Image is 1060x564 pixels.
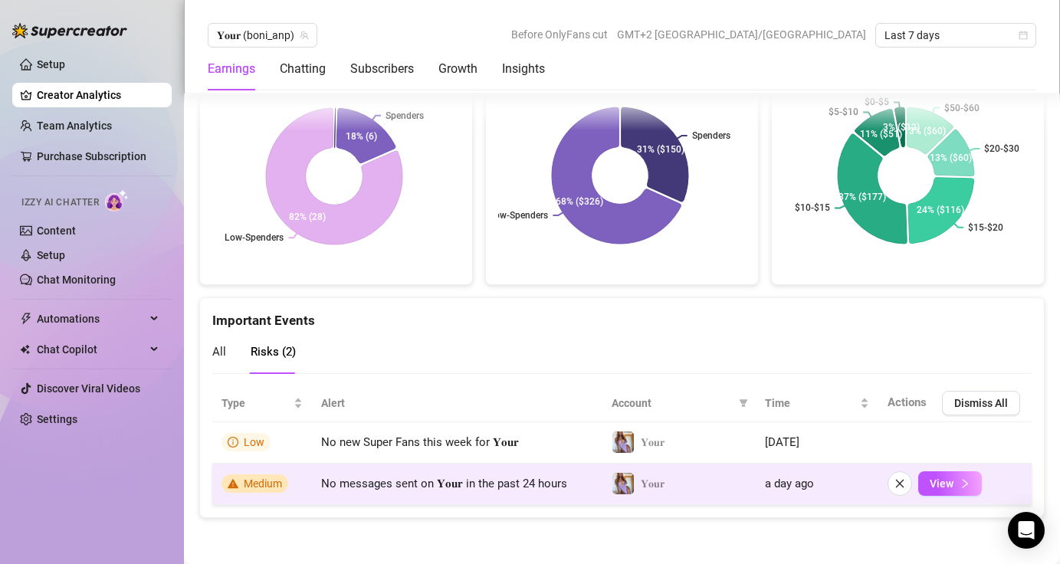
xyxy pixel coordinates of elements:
[617,23,866,46] span: GMT+2 [GEOGRAPHIC_DATA]/[GEOGRAPHIC_DATA]
[960,478,970,489] span: right
[765,395,857,412] span: Time
[37,150,146,162] a: Purchase Subscription
[212,345,226,359] span: All
[300,31,309,40] span: team
[244,477,282,490] span: Medium
[37,274,116,286] a: Chat Monitoring
[438,60,477,78] div: Growth
[765,435,799,449] span: [DATE]
[865,97,889,108] text: $0-$5
[641,436,665,448] span: 𝐘𝐨𝐮𝐫
[37,307,146,331] span: Automations
[37,249,65,261] a: Setup
[37,83,159,107] a: Creator Analytics
[228,478,238,489] span: warning
[612,395,733,412] span: Account
[612,431,634,453] img: 𝐘𝐨𝐮𝐫
[511,23,608,46] span: Before OnlyFans cut
[217,24,308,47] span: 𝐘𝐨𝐮𝐫 (boni_anp)
[350,60,414,78] div: Subscribers
[736,392,751,415] span: filter
[321,435,519,449] span: No new Super Fans this week for 𝐘𝐨𝐮𝐫
[641,477,665,490] span: 𝐘𝐨𝐮𝐫
[918,471,982,496] button: View
[502,60,545,78] div: Insights
[692,130,730,141] text: Spenders
[280,60,326,78] div: Chatting
[208,60,255,78] div: Earnings
[37,337,146,362] span: Chat Copilot
[225,232,284,243] text: Low-Spenders
[37,225,76,237] a: Content
[884,24,1027,47] span: Last 7 days
[20,344,30,355] img: Chat Copilot
[829,107,858,118] text: $5-$10
[251,345,296,359] span: Risks ( 2 )
[21,195,99,210] span: Izzy AI Chatter
[612,473,634,494] img: 𝐘𝐨𝐮𝐫
[489,210,548,221] text: Low-Spenders
[37,120,112,132] a: Team Analytics
[20,313,32,325] span: thunderbolt
[765,477,814,490] span: a day ago
[1019,31,1028,40] span: calendar
[12,23,127,38] img: logo-BBDzfeDw.svg
[894,478,905,489] span: close
[222,395,290,412] span: Type
[888,395,927,409] span: Actions
[739,398,748,408] span: filter
[37,413,77,425] a: Settings
[954,397,1008,409] span: Dismiss All
[944,103,980,113] text: $50-$60
[37,382,140,395] a: Discover Viral Videos
[212,385,312,422] th: Type
[105,189,129,211] img: AI Chatter
[795,203,830,214] text: $10-$15
[984,143,1019,154] text: $20-$30
[930,477,953,490] span: View
[321,477,567,490] span: No messages sent on 𝐘𝐨𝐮𝐫 in the past 24 hours
[968,222,1003,233] text: $15-$20
[756,385,878,422] th: Time
[386,110,424,120] text: Spenders
[312,385,602,422] th: Alert
[942,391,1020,415] button: Dismiss All
[228,437,238,448] span: info-circle
[37,58,65,70] a: Setup
[212,298,1032,331] div: Important Events
[244,436,264,448] span: Low
[1008,512,1045,549] div: Open Intercom Messenger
